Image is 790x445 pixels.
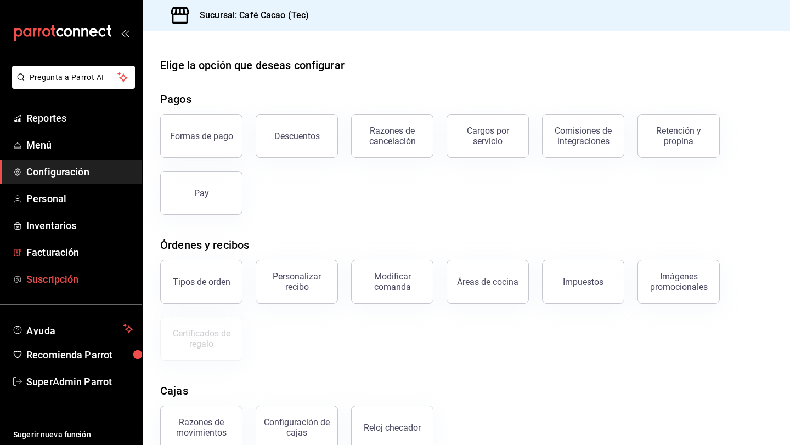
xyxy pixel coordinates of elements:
button: Formas de pago [160,114,242,158]
span: Reportes [26,111,133,125]
a: Pregunta a Parrot AI [8,79,135,91]
div: Tipos de orden [173,277,230,287]
span: SuperAdmin Parrot [26,374,133,389]
div: Áreas de cocina [457,277,518,287]
button: Descuentos [256,114,338,158]
div: Pagos [160,91,191,107]
span: Ayuda [26,322,119,335]
div: Comisiones de integraciones [549,125,617,146]
span: Menú [26,138,133,152]
button: Pay [160,171,242,215]
button: Cargos por servicio [447,114,529,158]
button: Certificados de regalo [160,317,242,361]
button: Comisiones de integraciones [542,114,624,158]
button: open_drawer_menu [121,28,129,37]
span: Suscripción [26,272,133,287]
div: Reloj checador [364,423,421,433]
div: Personalizar recibo [263,271,331,292]
button: Imágenes promocionales [637,260,720,304]
div: Pay [194,188,209,198]
div: Modificar comanda [358,271,426,292]
div: Imágenes promocionales [645,271,713,292]
span: Pregunta a Parrot AI [30,72,118,83]
div: Elige la opción que deseas configurar [160,57,345,73]
div: Cajas [160,383,188,399]
span: Configuración [26,164,133,179]
div: Impuestos [563,277,603,287]
button: Pregunta a Parrot AI [12,66,135,89]
span: Recomienda Parrot [26,347,133,362]
div: Formas de pago [170,131,233,141]
button: Retención y propina [637,114,720,158]
div: Descuentos [274,131,320,141]
button: Tipos de orden [160,260,242,304]
span: Inventarios [26,218,133,233]
div: Razones de movimientos [167,417,235,438]
button: Razones de cancelación [351,114,433,158]
button: Impuestos [542,260,624,304]
span: Facturación [26,245,133,260]
div: Configuración de cajas [263,417,331,438]
span: Sugerir nueva función [13,429,133,441]
button: Áreas de cocina [447,260,529,304]
span: Personal [26,191,133,206]
button: Personalizar recibo [256,260,338,304]
h3: Sucursal: Café Cacao (Tec) [191,9,309,22]
div: Cargos por servicio [454,125,522,146]
div: Retención y propina [645,125,713,146]
div: Razones de cancelación [358,125,426,146]
div: Órdenes y recibos [160,237,249,253]
div: Certificados de regalo [167,328,235,349]
button: Modificar comanda [351,260,433,304]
